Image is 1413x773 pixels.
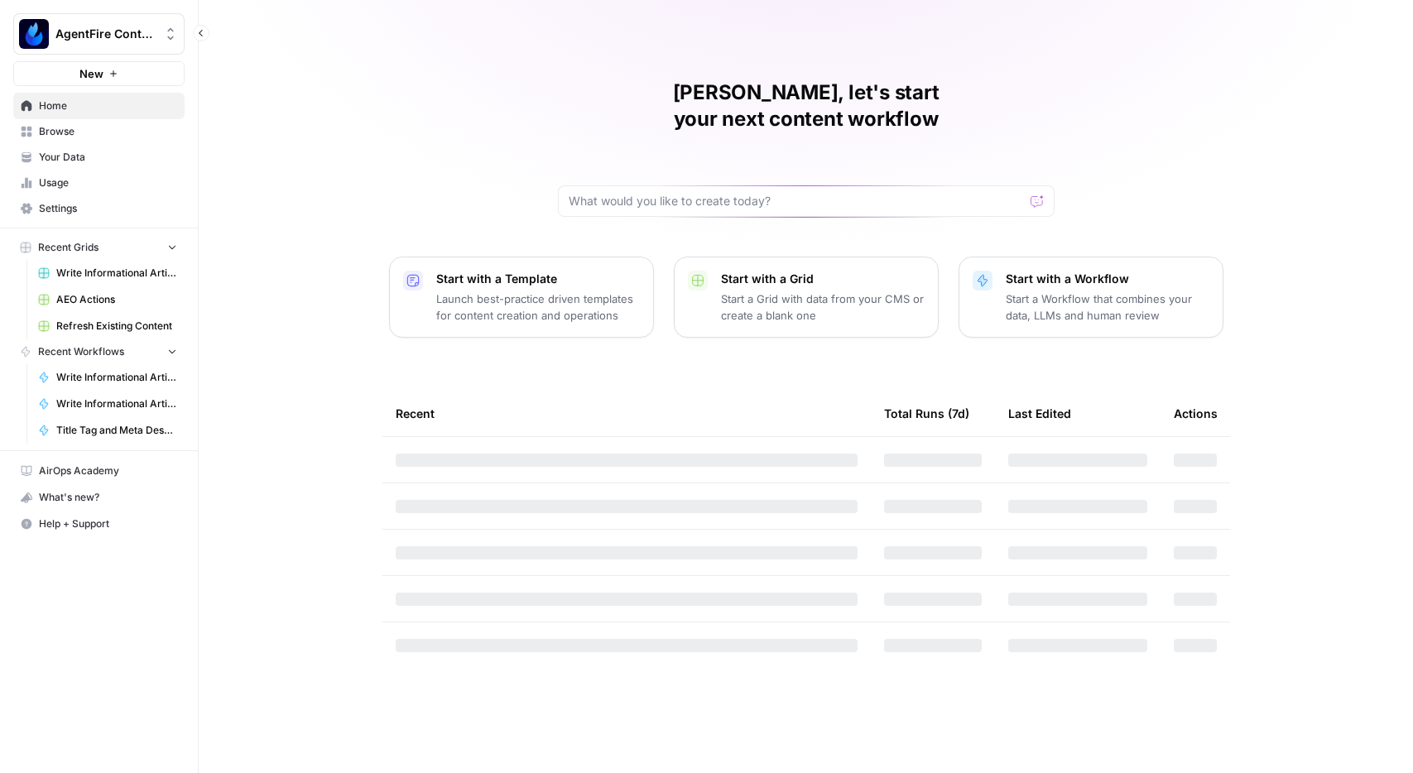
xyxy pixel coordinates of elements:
[13,339,185,364] button: Recent Workflows
[19,19,49,49] img: AgentFire Content Logo
[558,79,1055,132] h1: [PERSON_NAME], let's start your next content workflow
[14,485,184,510] div: What's new?
[39,124,177,139] span: Browse
[396,391,858,436] div: Recent
[674,257,939,338] button: Start with a GridStart a Grid with data from your CMS or create a blank one
[31,391,185,417] a: Write Informational Article Outline
[39,150,177,165] span: Your Data
[721,290,925,324] p: Start a Grid with data from your CMS or create a blank one
[31,313,185,339] a: Refresh Existing Content
[13,458,185,484] a: AirOps Academy
[56,396,177,411] span: Write Informational Article Outline
[13,170,185,196] a: Usage
[1008,391,1071,436] div: Last Edited
[13,118,185,145] a: Browse
[38,240,99,255] span: Recent Grids
[13,144,185,170] a: Your Data
[13,511,185,537] button: Help + Support
[31,417,185,444] a: Title Tag and Meta Description
[389,257,654,338] button: Start with a TemplateLaunch best-practice driven templates for content creation and operations
[56,292,177,307] span: AEO Actions
[39,98,177,113] span: Home
[39,175,177,190] span: Usage
[13,61,185,86] button: New
[721,271,925,287] p: Start with a Grid
[56,266,177,281] span: Write Informational Articles
[39,201,177,216] span: Settings
[436,290,640,324] p: Launch best-practice driven templates for content creation and operations
[1006,290,1209,324] p: Start a Workflow that combines your data, LLMs and human review
[56,370,177,385] span: Write Informational Article Body
[436,271,640,287] p: Start with a Template
[569,193,1024,209] input: What would you like to create today?
[13,195,185,222] a: Settings
[13,484,185,511] button: What's new?
[56,423,177,438] span: Title Tag and Meta Description
[31,286,185,313] a: AEO Actions
[38,344,124,359] span: Recent Workflows
[31,260,185,286] a: Write Informational Articles
[1174,391,1218,436] div: Actions
[1006,271,1209,287] p: Start with a Workflow
[13,93,185,119] a: Home
[79,65,103,82] span: New
[959,257,1223,338] button: Start with a WorkflowStart a Workflow that combines your data, LLMs and human review
[39,463,177,478] span: AirOps Academy
[55,26,156,42] span: AgentFire Content
[39,516,177,531] span: Help + Support
[13,13,185,55] button: Workspace: AgentFire Content
[13,235,185,260] button: Recent Grids
[31,364,185,391] a: Write Informational Article Body
[884,391,969,436] div: Total Runs (7d)
[56,319,177,334] span: Refresh Existing Content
